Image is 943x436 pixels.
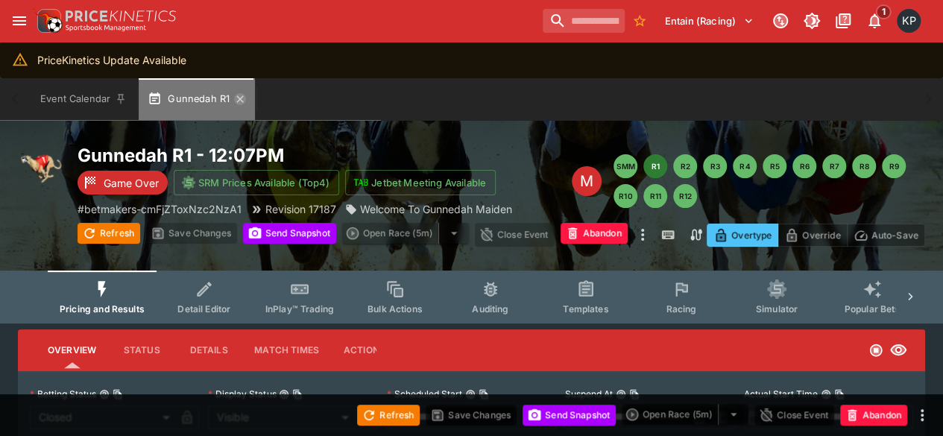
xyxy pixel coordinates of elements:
[113,389,123,399] button: Copy To Clipboard
[892,4,925,37] button: Kedar Pandit
[565,388,613,400] p: Suspend At
[104,175,159,191] p: Game Over
[243,223,336,244] button: Send Snapshot
[767,7,794,34] button: Connected to PK
[331,332,398,368] button: Actions
[756,303,798,315] span: Simulator
[479,389,489,399] button: Copy To Clipboard
[465,389,476,399] button: Scheduled StartCopy To Clipboard
[629,389,640,399] button: Copy To Clipboard
[48,271,895,323] div: Event type filters
[868,343,883,358] svg: Closed
[208,388,276,400] p: Display Status
[913,406,931,424] button: more
[523,405,616,426] button: Send Snapshot
[543,9,625,33] input: search
[876,4,892,19] span: 1
[174,170,339,195] button: SRM Prices Available (Top4)
[707,224,925,247] div: Start From
[99,389,110,399] button: Betting StatusCopy To Clipboard
[561,223,628,244] button: Abandon
[861,7,888,34] button: Notifications
[834,389,845,399] button: Copy To Clipboard
[840,406,907,421] span: Mark an event as closed and abandoned.
[703,154,727,178] button: R3
[472,303,508,315] span: Auditing
[847,224,925,247] button: Auto-Save
[673,154,697,178] button: R2
[357,405,420,426] button: Refresh
[66,10,176,22] img: PriceKinetics
[37,46,186,74] div: PriceKinetics Update Available
[844,303,900,315] span: Popular Bets
[733,154,757,178] button: R4
[622,404,748,425] div: split button
[744,388,818,400] p: Actual Start Time
[889,341,907,359] svg: Visible
[31,78,136,120] button: Event Calendar
[673,184,697,208] button: R12
[840,405,907,426] button: Abandon
[78,223,140,244] button: Refresh
[265,303,334,315] span: InPlay™ Trading
[643,154,667,178] button: R1
[30,388,96,400] p: Betting Status
[897,9,921,33] div: Kedar Pandit
[175,332,242,368] button: Details
[265,201,336,217] p: Revision 17187
[802,227,840,243] p: Override
[561,225,628,240] span: Mark an event as closed and abandoned.
[360,201,512,217] p: Welcome To Gunnedah Maiden
[368,303,423,315] span: Bulk Actions
[345,170,496,195] button: Jetbet Meeting Available
[763,154,786,178] button: R5
[707,224,778,247] button: Overtype
[852,154,876,178] button: R8
[66,25,146,31] img: Sportsbook Management
[78,201,242,217] p: Copy To Clipboard
[731,227,772,243] p: Overtype
[614,184,637,208] button: R10
[6,7,33,34] button: open drawer
[666,303,696,315] span: Racing
[830,7,857,34] button: Documentation
[60,303,145,315] span: Pricing and Results
[798,7,825,34] button: Toggle light/dark mode
[821,389,831,399] button: Actual Start TimeCopy To Clipboard
[634,223,652,247] button: more
[572,166,602,196] div: Edit Meeting
[792,154,816,178] button: R6
[616,389,626,399] button: Suspend AtCopy To Clipboard
[628,9,652,33] button: No Bookmarks
[882,154,906,178] button: R9
[78,144,572,167] h2: Copy To Clipboard
[614,154,637,178] button: SMM
[778,224,847,247] button: Override
[656,9,763,33] button: Select Tenant
[292,389,303,399] button: Copy To Clipboard
[387,388,462,400] p: Scheduled Start
[177,303,230,315] span: Detail Editor
[345,201,512,217] div: Welcome To Gunnedah Maiden
[36,332,108,368] button: Overview
[139,78,255,120] button: Gunnedah R1
[33,6,63,36] img: PriceKinetics Logo
[342,223,469,244] div: split button
[18,144,66,192] img: greyhound_racing.png
[871,227,918,243] p: Auto-Save
[822,154,846,178] button: R7
[279,389,289,399] button: Display StatusCopy To Clipboard
[643,184,667,208] button: R11
[242,332,331,368] button: Match Times
[353,175,368,190] img: jetbet-logo.svg
[108,332,175,368] button: Status
[563,303,608,315] span: Templates
[614,154,925,208] nav: pagination navigation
